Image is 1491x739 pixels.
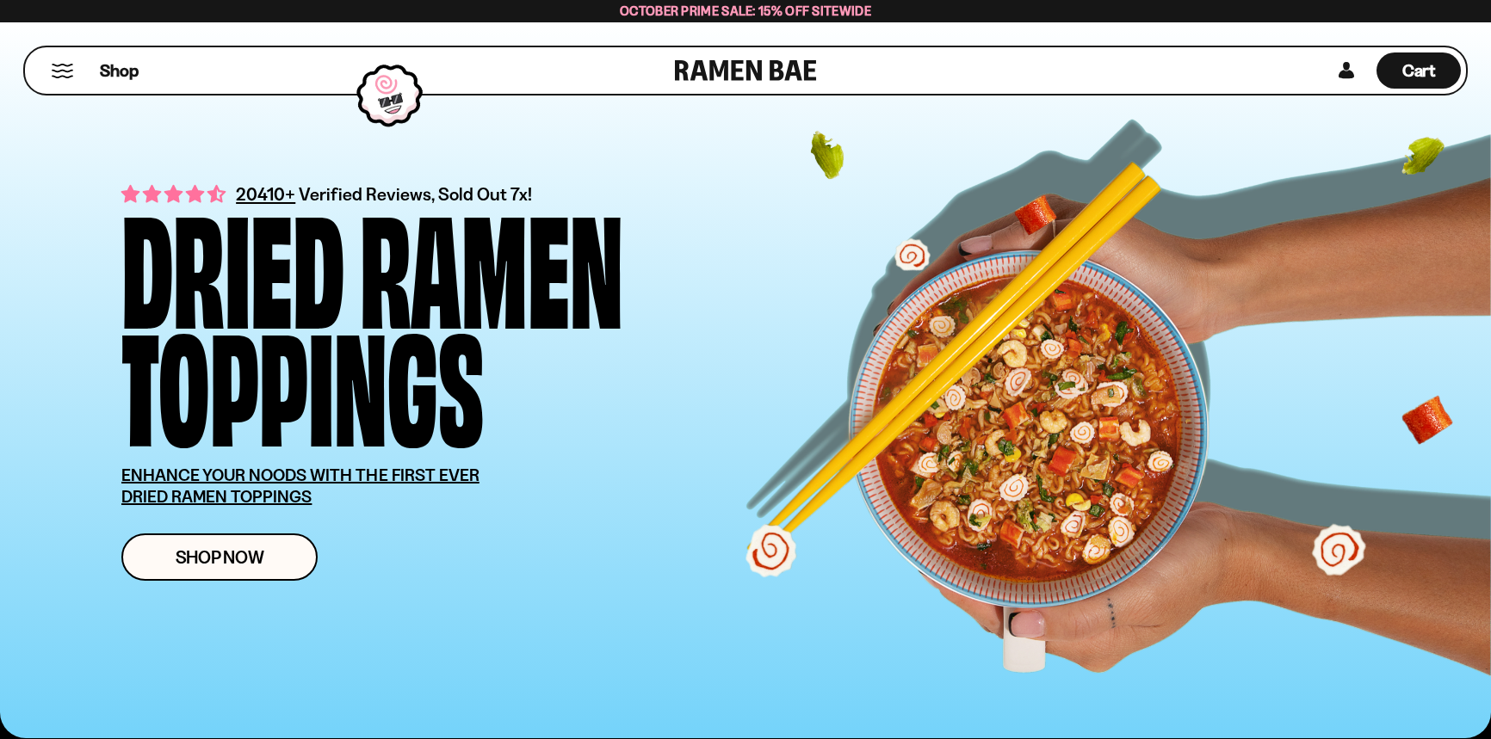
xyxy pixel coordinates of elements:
[51,64,74,78] button: Mobile Menu Trigger
[176,548,264,566] span: Shop Now
[620,3,871,19] span: October Prime Sale: 15% off Sitewide
[121,465,479,507] u: ENHANCE YOUR NOODS WITH THE FIRST EVER DRIED RAMEN TOPPINGS
[121,533,318,581] a: Shop Now
[121,203,344,321] div: Dried
[100,59,139,83] span: Shop
[121,321,484,439] div: Toppings
[1402,60,1436,81] span: Cart
[100,52,139,89] a: Shop
[1377,47,1461,94] div: Cart
[360,203,623,321] div: Ramen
